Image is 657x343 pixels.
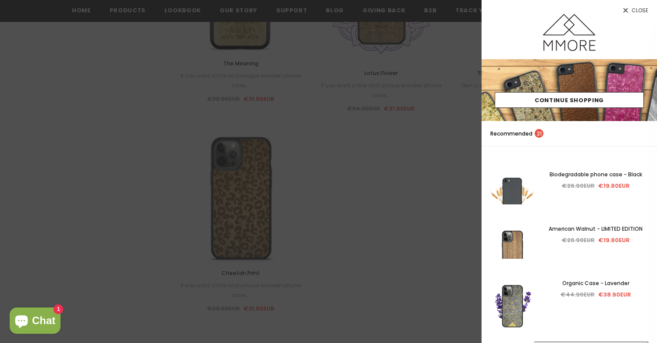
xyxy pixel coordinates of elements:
[543,224,648,234] a: American Walnut - LIMITED EDITION
[7,307,63,336] inbox-online-store-chat: Shopify online store chat
[562,182,595,190] span: €26.90EUR
[561,290,595,299] span: €44.90EUR
[549,225,643,232] span: American Walnut - LIMITED EDITION
[495,92,644,108] a: Continue Shopping
[562,236,595,244] span: €26.90EUR
[598,182,630,190] span: €19.80EUR
[598,290,631,299] span: €38.90EUR
[535,129,543,138] span: 21
[543,279,648,288] a: Organic Case - Lavender
[490,129,543,138] p: Recommended
[550,171,642,178] span: Biodegradable phone case - Black
[562,279,629,287] span: Organic Case - Lavender
[632,8,648,13] span: Close
[543,170,648,179] a: Biodegradable phone case - Black
[639,129,648,138] a: search
[598,236,630,244] span: €19.80EUR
